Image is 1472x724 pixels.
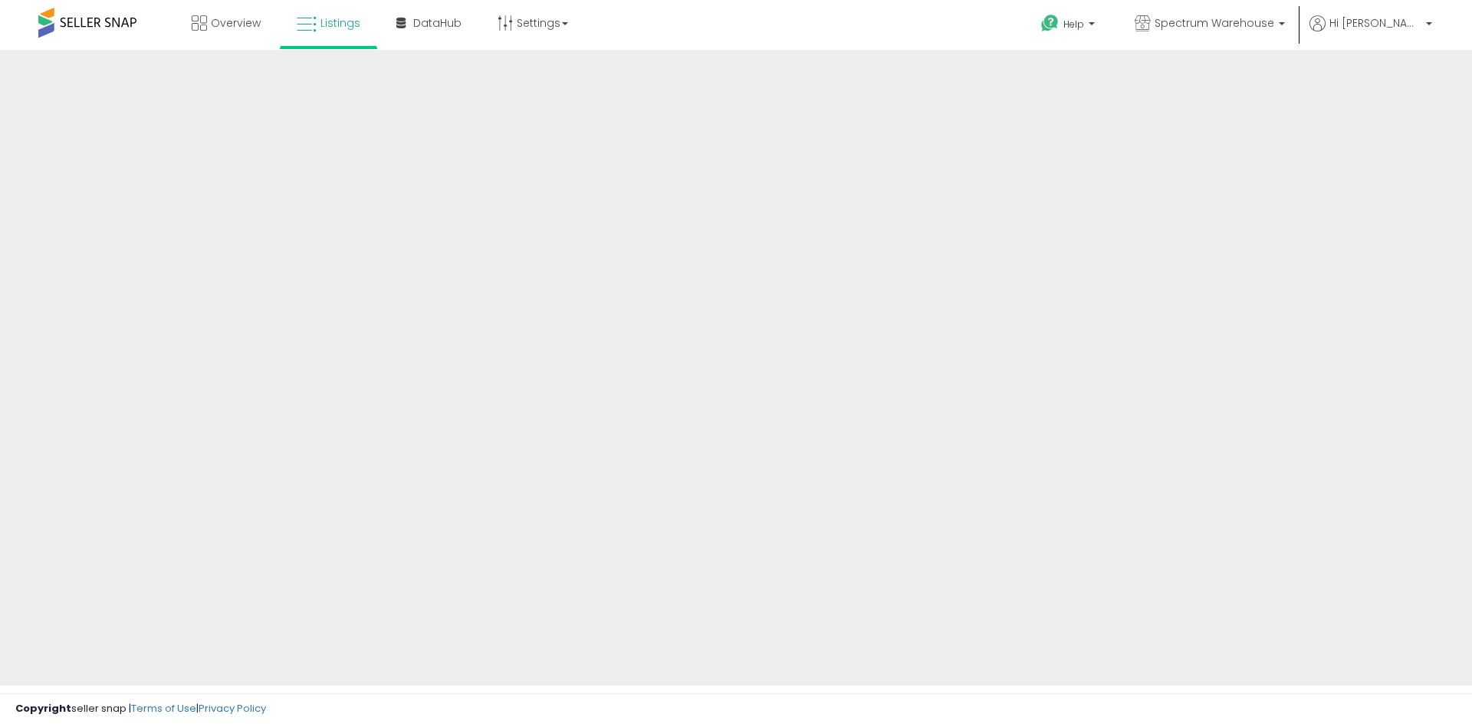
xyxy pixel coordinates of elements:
span: Help [1063,18,1084,31]
span: Listings [320,15,360,31]
a: Hi [PERSON_NAME] [1309,15,1432,50]
a: Help [1029,2,1110,50]
i: Get Help [1040,14,1060,33]
span: Spectrum Warehouse [1155,15,1274,31]
span: DataHub [413,15,462,31]
span: Hi [PERSON_NAME] [1329,15,1421,31]
span: Overview [211,15,261,31]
